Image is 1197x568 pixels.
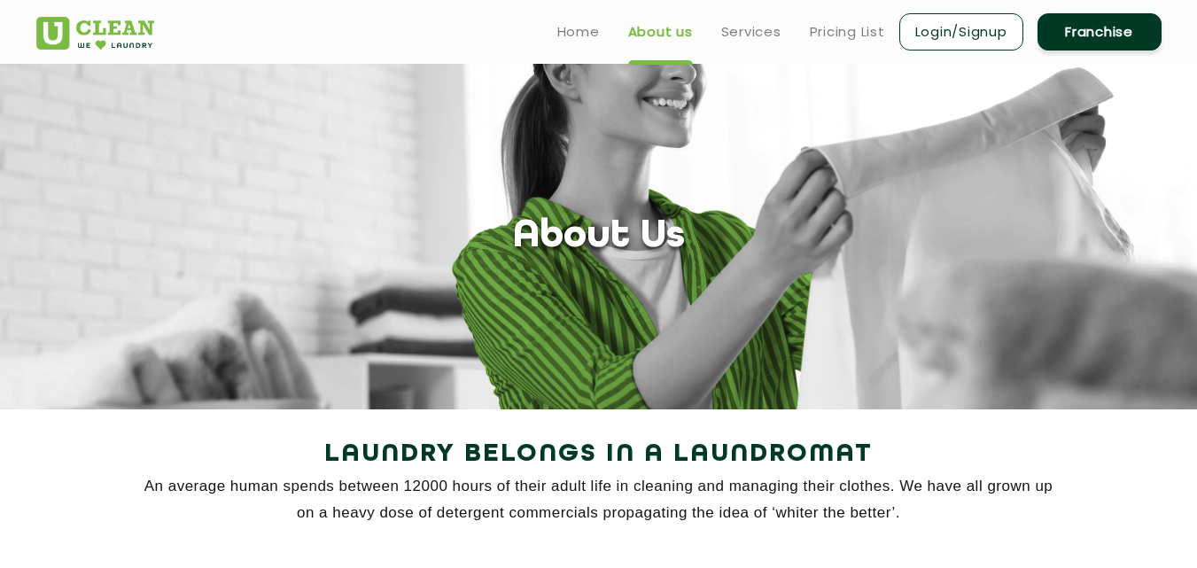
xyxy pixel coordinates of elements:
[36,473,1162,526] p: An average human spends between 12000 hours of their adult life in cleaning and managing their cl...
[557,21,600,43] a: Home
[810,21,885,43] a: Pricing List
[628,21,693,43] a: About us
[36,17,154,50] img: UClean Laundry and Dry Cleaning
[1038,13,1162,51] a: Franchise
[513,214,685,260] h1: About Us
[36,433,1162,476] h2: Laundry Belongs in a Laundromat
[899,13,1023,51] a: Login/Signup
[721,21,781,43] a: Services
